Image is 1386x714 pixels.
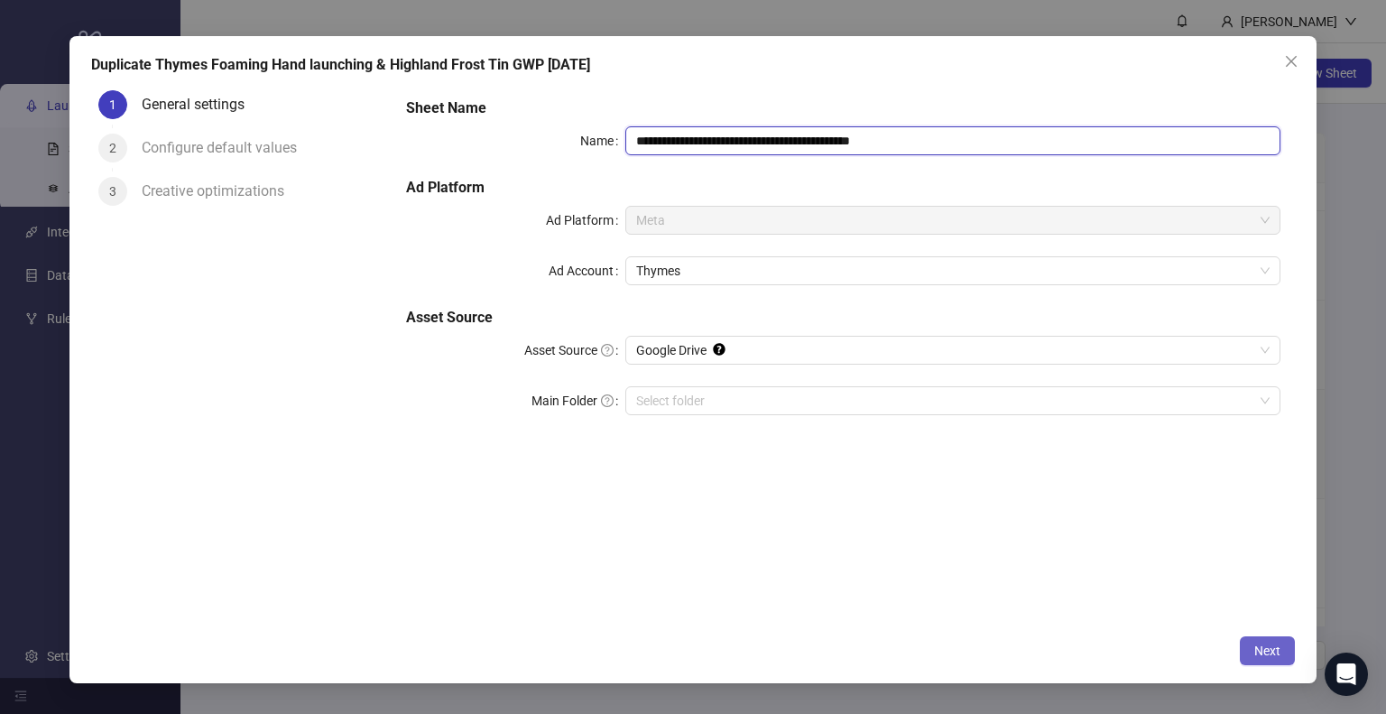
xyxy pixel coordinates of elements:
[142,134,311,162] div: Configure default values
[601,394,614,407] span: question-circle
[711,341,727,357] div: Tooltip anchor
[1325,653,1368,696] div: Open Intercom Messenger
[1240,636,1295,665] button: Next
[109,184,116,199] span: 3
[636,207,1270,234] span: Meta
[601,344,614,357] span: question-circle
[1277,47,1306,76] button: Close
[1254,644,1280,658] span: Next
[406,97,1280,119] h5: Sheet Name
[142,177,299,206] div: Creative optimizations
[406,307,1280,329] h5: Asset Source
[546,206,625,235] label: Ad Platform
[91,54,1295,76] div: Duplicate Thymes Foaming Hand launching & Highland Frost Tin GWP [DATE]
[524,336,625,365] label: Asset Source
[636,257,1270,284] span: Thymes
[549,256,625,285] label: Ad Account
[1284,54,1298,69] span: close
[109,97,116,112] span: 1
[580,126,625,155] label: Name
[109,141,116,155] span: 2
[406,177,1280,199] h5: Ad Platform
[636,337,1270,364] span: Google Drive
[625,126,1281,155] input: Name
[531,386,625,415] label: Main Folder
[142,90,259,119] div: General settings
